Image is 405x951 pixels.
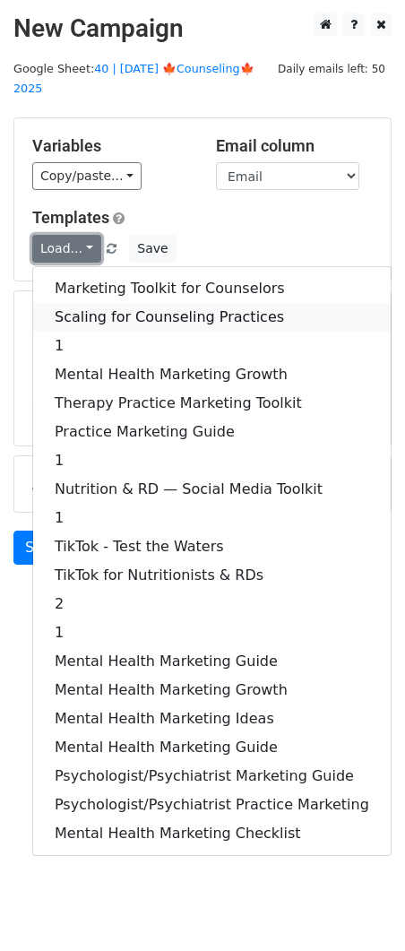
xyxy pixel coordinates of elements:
a: Therapy Practice Marketing Toolkit [33,389,391,418]
a: Send [13,531,73,565]
a: Psychologist/Psychiatrist Practice Marketing [33,791,391,819]
h2: New Campaign [13,13,392,44]
span: Daily emails left: 50 [271,59,392,79]
a: Daily emails left: 50 [271,62,392,75]
a: Templates [32,208,109,227]
a: 2 [33,590,391,618]
a: Load... [32,235,101,263]
a: 1 [33,446,391,475]
a: Mental Health Marketing Ideas [33,705,391,733]
a: 1 [33,618,391,647]
a: TikTok for Nutritionists & RDs [33,561,391,590]
button: Save [129,235,176,263]
a: Practice Marketing Guide [33,418,391,446]
a: Mental Health Marketing Growth [33,360,391,389]
a: Copy/paste... [32,162,142,190]
a: Nutrition & RD — Social Media Toolkit [33,475,391,504]
a: Marketing Toolkit for Counselors [33,274,391,303]
a: Mental Health Marketing Guide [33,647,391,676]
a: Psychologist/Psychiatrist Marketing Guide [33,762,391,791]
h5: Email column [216,136,373,156]
a: 1 [33,504,391,532]
a: TikTok - Test the Waters [33,532,391,561]
h5: Variables [32,136,189,156]
a: Mental Health Marketing Guide [33,733,391,762]
a: Scaling for Counseling Practices [33,303,391,332]
a: 1 [33,332,391,360]
a: Mental Health Marketing Checklist [33,819,391,848]
a: 40 | [DATE] 🍁Counseling🍁 2025 [13,62,254,96]
a: Mental Health Marketing Growth [33,676,391,705]
small: Google Sheet: [13,62,254,96]
iframe: Chat Widget [315,865,405,951]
